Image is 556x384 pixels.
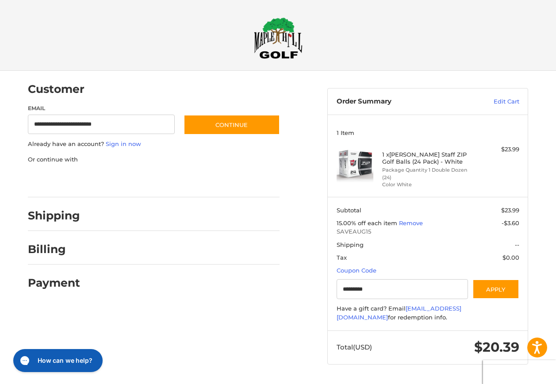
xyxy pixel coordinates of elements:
[9,346,105,375] iframe: Gorgias live chat messenger
[337,241,364,248] span: Shipping
[382,181,472,188] li: Color White
[100,173,166,188] iframe: PayPal-paylater
[461,97,519,106] a: Edit Cart
[28,242,80,256] h2: Billing
[337,227,519,236] span: SAVEAUG15
[28,155,280,164] p: Or continue with
[337,279,468,299] input: Gift Certificate or Coupon Code
[515,241,519,248] span: --
[25,173,92,188] iframe: PayPal-paypal
[28,104,175,112] label: Email
[28,209,80,223] h2: Shipping
[106,140,141,147] a: Sign in now
[28,140,280,149] p: Already have an account?
[254,17,303,59] img: Maple Hill Golf
[382,151,472,165] h4: 1 x [PERSON_NAME] Staff ZIP Golf Balls (24 Pack) - White
[502,219,519,227] span: -$3.60
[337,254,347,261] span: Tax
[472,279,519,299] button: Apply
[337,129,519,136] h3: 1 Item
[483,360,556,384] iframe: Google Customer Reviews
[337,207,361,214] span: Subtotal
[337,305,461,321] a: [EMAIL_ADDRESS][DOMAIN_NAME]
[28,82,84,96] h2: Customer
[337,343,372,351] span: Total (USD)
[382,166,472,181] li: Package Quantity 1 Double Dozen (24)
[28,276,80,290] h2: Payment
[501,207,519,214] span: $23.99
[399,219,423,227] a: Remove
[474,339,519,355] span: $20.39
[175,173,242,188] iframe: PayPal-venmo
[502,254,519,261] span: $0.00
[184,115,280,135] button: Continue
[473,145,519,154] div: $23.99
[337,267,376,274] a: Coupon Code
[337,304,519,322] div: Have a gift card? Email for redemption info.
[337,97,461,106] h3: Order Summary
[337,219,399,227] span: 15.00% off each item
